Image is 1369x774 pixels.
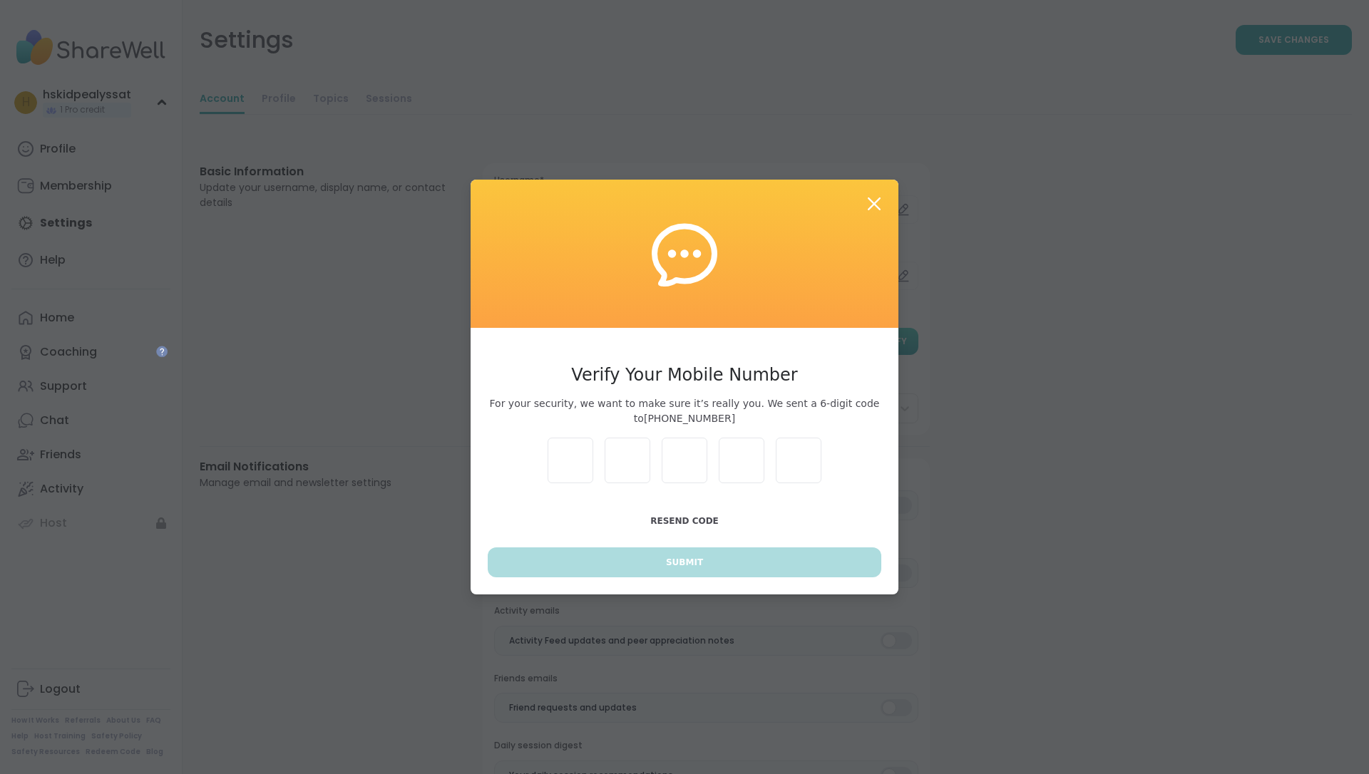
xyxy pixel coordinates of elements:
[488,547,881,577] button: Submit
[650,516,719,526] span: Resend Code
[488,506,881,536] button: Resend Code
[488,362,881,388] h3: Verify Your Mobile Number
[666,556,703,569] span: Submit
[156,346,168,357] iframe: Spotlight
[488,396,881,426] span: For your security, we want to make sure it’s really you. We sent a 6-digit code to [PHONE_NUMBER]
